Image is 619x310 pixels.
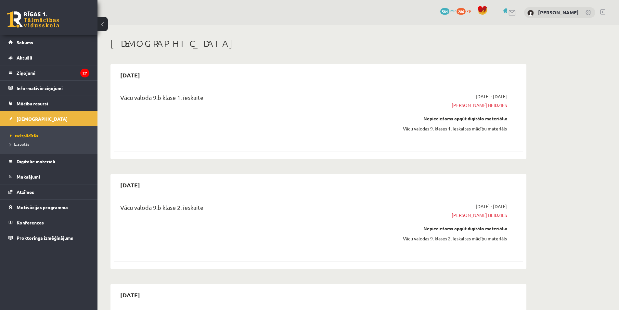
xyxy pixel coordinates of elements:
[17,39,33,45] span: Sākums
[384,115,507,122] div: Nepieciešams apgūt digitālo materiālu:
[384,235,507,242] div: Vācu valodas 9. klases 2. ieskaites mācību materiāls
[450,8,456,13] span: mP
[440,8,456,13] a: 584 mP
[17,81,89,96] legend: Informatīvie ziņojumi
[8,65,89,80] a: Ziņojumi27
[17,235,73,241] span: Proktoringa izmēģinājums
[467,8,471,13] span: xp
[10,141,91,147] a: Izlabotās
[80,69,89,77] i: 27
[8,200,89,215] a: Motivācijas programma
[8,35,89,50] a: Sākums
[10,133,91,139] a: Neizpildītās
[8,50,89,65] a: Aktuāli
[8,184,89,199] a: Atzīmes
[17,189,34,195] span: Atzīmes
[114,177,147,193] h2: [DATE]
[538,9,579,16] a: [PERSON_NAME]
[384,212,507,219] span: [PERSON_NAME] beidzies
[527,10,534,16] img: Marks Daniels Legzdiņš
[384,102,507,109] span: [PERSON_NAME] beidzies
[440,8,449,15] span: 584
[8,111,89,126] a: [DEMOGRAPHIC_DATA]
[10,133,38,138] span: Neizpildītās
[8,96,89,111] a: Mācību resursi
[8,215,89,230] a: Konferences
[17,101,48,106] span: Mācību resursi
[10,142,29,147] span: Izlabotās
[476,93,507,100] span: [DATE] - [DATE]
[384,225,507,232] div: Nepieciešams apgūt digitālo materiālu:
[476,203,507,210] span: [DATE] - [DATE]
[120,203,375,215] div: Vācu valoda 9.b klase 2. ieskaite
[384,125,507,132] div: Vācu valodas 9. klases 1. ieskaites mācību materiāls
[17,220,44,225] span: Konferences
[8,169,89,184] a: Maksājumi
[114,287,147,303] h2: [DATE]
[8,154,89,169] a: Digitālie materiāli
[7,11,59,28] a: Rīgas 1. Tālmācības vidusskola
[457,8,466,15] span: 286
[17,55,32,61] span: Aktuāli
[17,204,68,210] span: Motivācijas programma
[8,81,89,96] a: Informatīvie ziņojumi
[17,169,89,184] legend: Maksājumi
[457,8,474,13] a: 286 xp
[120,93,375,105] div: Vācu valoda 9.b klase 1. ieskaite
[17,65,89,80] legend: Ziņojumi
[114,67,147,83] h2: [DATE]
[8,230,89,245] a: Proktoringa izmēģinājums
[17,158,55,164] span: Digitālie materiāli
[17,116,68,122] span: [DEMOGRAPHIC_DATA]
[110,38,526,49] h1: [DEMOGRAPHIC_DATA]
